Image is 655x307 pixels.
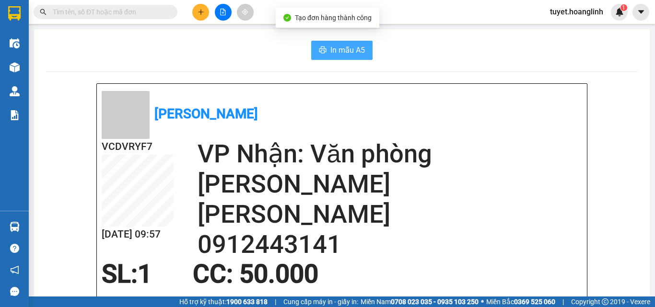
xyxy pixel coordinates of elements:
span: plus [198,9,204,15]
span: 1 [138,259,152,289]
span: | [275,296,276,307]
button: aim [237,4,254,21]
span: Cung cấp máy in - giấy in: [283,296,358,307]
span: question-circle [10,244,19,253]
span: aim [242,9,248,15]
img: warehouse-icon [10,86,20,96]
input: Tìm tên, số ĐT hoặc mã đơn [53,7,166,17]
strong: 0369 525 060 [514,298,555,306]
button: plus [192,4,209,21]
button: caret-down [632,4,649,21]
strong: 0708 023 035 - 0935 103 250 [391,298,479,306]
span: search [40,9,47,15]
span: check-circle [283,14,291,22]
span: Miền Bắc [486,296,555,307]
h2: 0912443141 [198,229,582,260]
span: SL: [102,259,138,289]
span: copyright [602,298,608,305]
img: logo-vxr [8,6,21,21]
span: 1 [622,4,625,11]
div: CC : 50.000 [187,260,324,288]
span: notification [10,265,19,274]
span: Tạo đơn hàng thành công [295,14,372,22]
span: message [10,287,19,296]
span: file-add [220,9,226,15]
button: printerIn mẫu A5 [311,41,373,60]
img: icon-new-feature [615,8,624,16]
span: Hỗ trợ kỹ thuật: [179,296,268,307]
span: printer [319,46,327,55]
span: In mẫu A5 [330,44,365,56]
h2: VCDVRYF7 [102,139,174,155]
span: caret-down [637,8,645,16]
span: ⚪️ [481,300,484,304]
h2: [PERSON_NAME] [198,199,582,229]
img: solution-icon [10,110,20,120]
span: Miền Nam [361,296,479,307]
sup: 1 [620,4,627,11]
b: [PERSON_NAME] [154,106,258,122]
h2: VP Nhận: Văn phòng [PERSON_NAME] [198,139,582,199]
img: warehouse-icon [10,38,20,48]
span: | [562,296,564,307]
strong: 1900 633 818 [226,298,268,306]
img: warehouse-icon [10,62,20,72]
h2: [DATE] 09:57 [102,227,174,242]
button: file-add [215,4,232,21]
span: tuyet.hoanglinh [542,6,611,18]
img: warehouse-icon [10,222,20,232]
